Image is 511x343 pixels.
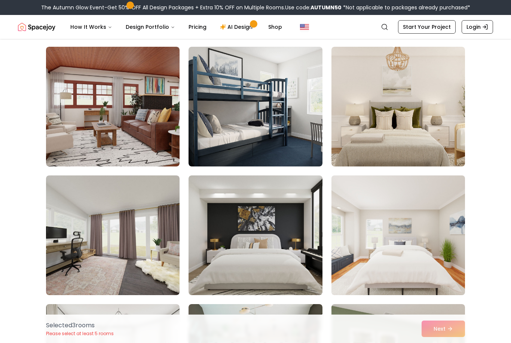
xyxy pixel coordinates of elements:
img: Room room-93 [328,172,468,298]
img: Spacejoy Logo [18,19,55,34]
img: Room room-92 [189,175,322,295]
b: AUTUMN50 [310,4,342,11]
a: Pricing [183,19,212,34]
button: Design Portfolio [120,19,181,34]
a: Spacejoy [18,19,55,34]
button: How It Works [64,19,118,34]
a: AI Design [214,19,261,34]
span: *Not applicable to packages already purchased* [342,4,470,11]
p: Please select at least 5 rooms [46,331,114,337]
nav: Main [64,19,288,34]
img: Room room-90 [331,47,465,166]
img: Room room-91 [46,175,180,295]
a: Shop [262,19,288,34]
span: Use code: [285,4,342,11]
p: Selected 3 room s [46,321,114,330]
nav: Global [18,15,493,39]
div: The Autumn Glow Event-Get 50% OFF All Design Packages + Extra 10% OFF on Multiple Rooms. [41,4,470,11]
img: Room room-89 [189,47,322,166]
a: Start Your Project [398,20,456,34]
a: Login [462,20,493,34]
img: United States [300,22,309,31]
img: Room room-88 [46,47,180,166]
